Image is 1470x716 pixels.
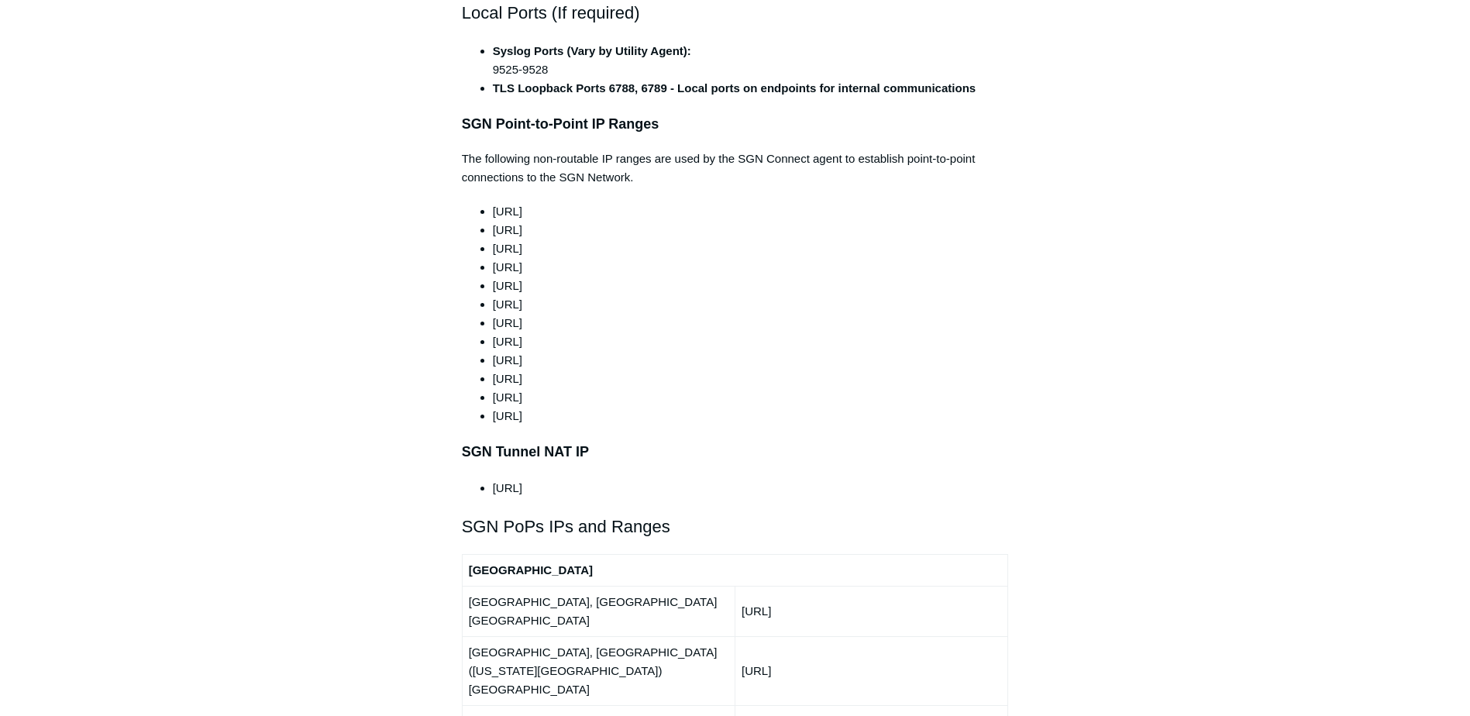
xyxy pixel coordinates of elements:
strong: Syslog Ports (Vary by Utility Agent): [493,44,691,57]
h2: SGN PoPs IPs and Ranges [462,513,1009,540]
li: [URL] [493,239,1009,258]
h3: SGN Point-to-Point IP Ranges [462,113,1009,136]
td: [GEOGRAPHIC_DATA], [GEOGRAPHIC_DATA] [GEOGRAPHIC_DATA] [462,586,735,636]
td: [URL] [735,586,1007,636]
li: [URL] [493,407,1009,425]
span: [URL] [493,391,522,404]
strong: [GEOGRAPHIC_DATA] [469,563,593,577]
p: The following non-routable IP ranges are used by the SGN Connect agent to establish point-to-poin... [462,150,1009,187]
h3: SGN Tunnel NAT IP [462,441,1009,463]
span: [URL] [493,353,522,367]
span: [URL] [493,316,522,329]
span: [URL] [493,335,522,348]
li: [URL] [493,221,1009,239]
span: [URL] [493,372,522,385]
li: [URL] [493,277,1009,295]
li: [URL] [493,295,1009,314]
li: [URL] [493,479,1009,497]
td: [GEOGRAPHIC_DATA], [GEOGRAPHIC_DATA] ([US_STATE][GEOGRAPHIC_DATA]) [GEOGRAPHIC_DATA] [462,636,735,705]
span: [URL] [493,205,522,218]
li: [URL] [493,258,1009,277]
td: [URL] [735,636,1007,705]
strong: TLS Loopback Ports 6788, 6789 - Local ports on endpoints for internal communications [493,81,976,95]
li: 9525-9528 [493,42,1009,79]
